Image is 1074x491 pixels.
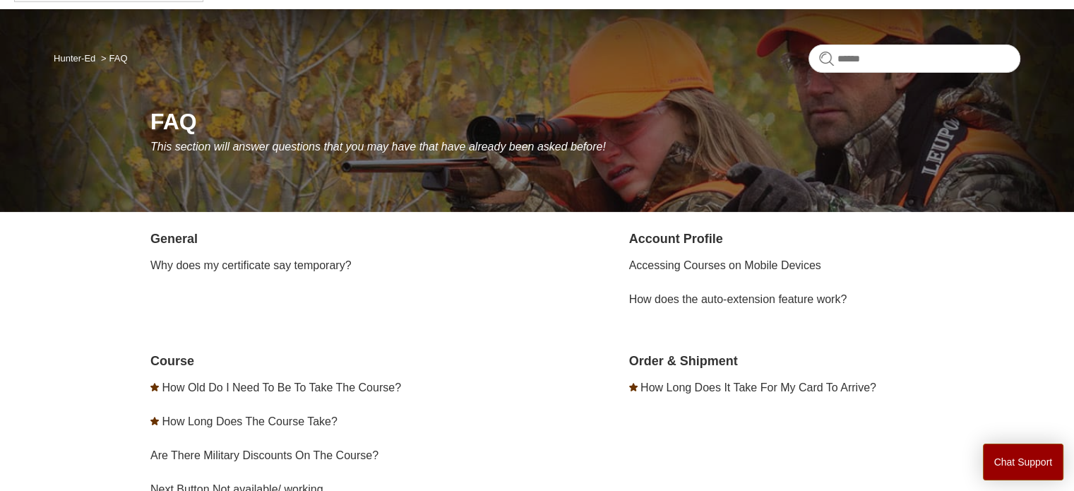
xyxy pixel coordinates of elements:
[150,259,352,271] a: Why does my certificate say temporary?
[162,415,337,427] a: How Long Does The Course Take?
[629,293,847,305] a: How does the auto-extension feature work?
[983,444,1064,480] button: Chat Support
[150,354,194,368] a: Course
[98,53,128,64] li: FAQ
[629,383,638,391] svg: Promoted article
[150,383,159,391] svg: Promoted article
[150,232,198,246] a: General
[150,449,378,461] a: Are There Military Discounts On The Course?
[162,381,401,394] a: How Old Do I Need To Be To Take The Course?
[150,138,1020,155] p: This section will answer questions that you may have that have already been asked before!
[629,354,738,368] a: Order & Shipment
[150,417,159,425] svg: Promoted article
[150,105,1020,138] h1: FAQ
[809,45,1020,73] input: Search
[54,53,98,64] li: Hunter-Ed
[629,259,821,271] a: Accessing Courses on Mobile Devices
[640,381,876,394] a: How Long Does It Take For My Card To Arrive?
[54,53,95,64] a: Hunter-Ed
[629,232,723,246] a: Account Profile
